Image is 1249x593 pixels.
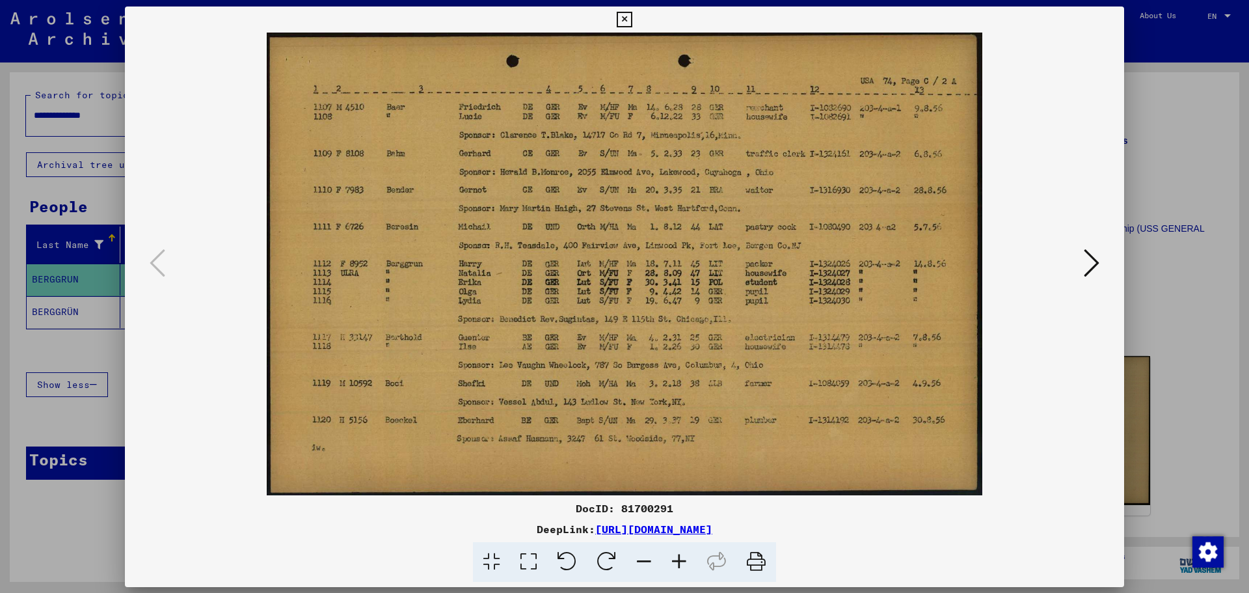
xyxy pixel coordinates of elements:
[595,523,712,536] a: [URL][DOMAIN_NAME]
[1192,536,1224,568] img: Change consent
[125,501,1124,516] div: DocID: 81700291
[1192,536,1223,567] div: Change consent
[125,521,1124,537] div: DeepLink:
[169,33,1080,495] img: 001.jpg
